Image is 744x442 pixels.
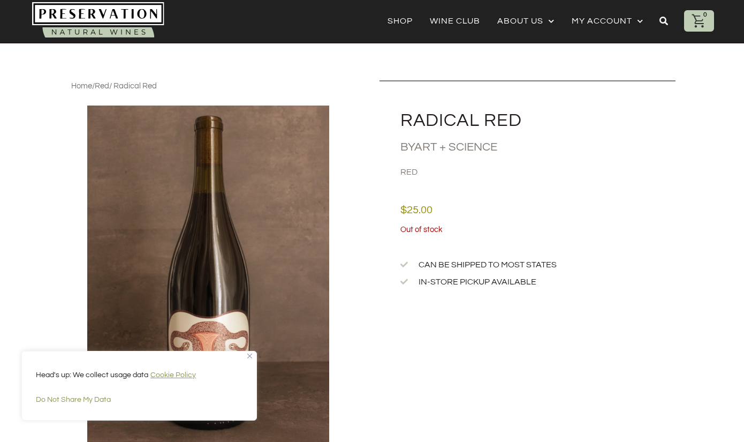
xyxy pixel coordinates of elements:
a: My account [572,13,643,28]
h2: By [400,140,676,154]
span: In-store Pickup Available [416,276,536,288]
a: Red [400,168,417,176]
a: Red [95,82,109,90]
a: Wine Club [430,13,480,28]
nav: Menu [388,13,643,28]
img: Natural-organic-biodynamic-wine [32,2,165,40]
a: Art + Science [414,141,497,153]
h2: Radical Red [400,111,676,130]
div: 0 [700,10,710,20]
span: Can be shipped to most states [416,259,557,271]
a: Can be shipped to most states [400,259,655,271]
span: $ [400,205,407,215]
p: Out of stock [400,224,655,236]
bdi: 25.00 [400,205,432,215]
a: Cookie Policy [150,371,196,379]
a: About Us [497,13,555,28]
p: Head's up: We collect usage data [36,369,242,381]
img: Close [247,354,252,358]
a: Home [71,82,92,90]
a: Shop [388,13,413,28]
nav: Breadcrumb [71,80,157,92]
button: Do Not Share My Data [36,390,242,409]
